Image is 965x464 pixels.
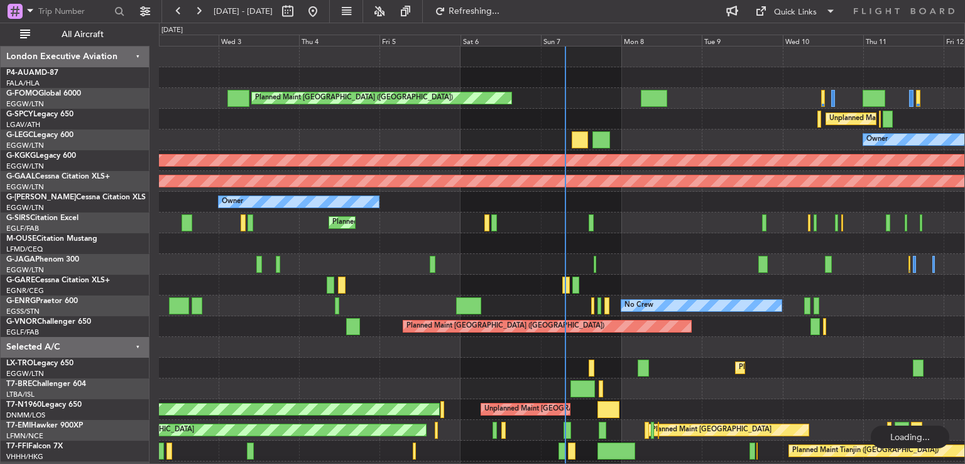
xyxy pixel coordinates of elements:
[332,213,530,232] div: Planned Maint [GEOGRAPHIC_DATA] ([GEOGRAPHIC_DATA])
[6,152,36,160] span: G-KGKG
[219,35,299,46] div: Wed 3
[749,1,842,21] button: Quick Links
[6,401,82,409] a: T7-N1960Legacy 650
[6,265,44,275] a: EGGW/LTN
[783,35,863,46] div: Wed 10
[6,422,83,429] a: T7-EMIHawker 900XP
[6,411,45,420] a: DNMM/LOS
[6,120,40,130] a: LGAV/ATH
[6,90,38,97] span: G-FOMO
[299,35,379,46] div: Thu 4
[6,79,40,88] a: FALA/HLA
[6,443,28,450] span: T7-FFI
[6,235,36,243] span: M-OUSE
[6,297,36,305] span: G-ENRG
[6,152,76,160] a: G-KGKGLegacy 600
[6,297,78,305] a: G-ENRGPraetor 600
[448,7,501,16] span: Refreshing...
[624,296,653,315] div: No Crew
[138,35,219,46] div: Tue 2
[6,422,31,429] span: T7-EMI
[429,1,504,21] button: Refreshing...
[6,214,30,222] span: G-SIRS
[33,30,133,39] span: All Aircraft
[6,380,86,388] a: T7-BREChallenger 604
[6,277,35,284] span: G-GARE
[6,194,76,201] span: G-[PERSON_NAME]
[6,328,39,337] a: EGLF/FAB
[6,182,44,192] a: EGGW/LTN
[6,443,63,450] a: T7-FFIFalcon 7X
[6,162,44,171] a: EGGW/LTN
[6,318,37,326] span: G-VNOR
[6,380,32,388] span: T7-BRE
[866,130,888,149] div: Owner
[739,358,821,377] div: Planned Maint Dusseldorf
[6,452,43,461] a: VHHH/HKG
[6,111,33,118] span: G-SPCY
[6,369,44,378] a: EGGW/LTN
[14,25,136,45] button: All Aircraft
[214,6,273,17] span: [DATE] - [DATE]
[6,245,43,254] a: LFMD/CEQ
[222,192,243,211] div: Owner
[774,6,817,19] div: Quick Links
[6,203,44,213] a: EGGW/LTN
[6,214,79,222] a: G-SIRSCitation Excel
[6,307,40,316] a: EGSS/STN
[6,173,35,180] span: G-GAAL
[6,277,110,284] a: G-GARECessna Citation XLS+
[702,35,782,46] div: Tue 9
[38,2,111,21] input: Trip Number
[6,131,33,139] span: G-LEGC
[6,431,43,441] a: LFMN/NCE
[6,360,33,367] span: LX-TRO
[652,421,771,439] div: Planned Maint [GEOGRAPHIC_DATA]
[541,35,621,46] div: Sun 7
[6,235,97,243] a: M-OUSECitation Mustang
[6,90,81,97] a: G-FOMOGlobal 6000
[792,441,939,460] div: Planned Maint Tianjin ([GEOGRAPHIC_DATA])
[6,286,44,296] a: EGNR/CEG
[461,35,541,46] div: Sat 6
[6,99,44,109] a: EGGW/LTN
[6,224,39,233] a: EGLF/FAB
[6,111,74,118] a: G-SPCYLegacy 650
[255,89,453,108] div: Planned Maint [GEOGRAPHIC_DATA] ([GEOGRAPHIC_DATA])
[6,141,44,150] a: EGGW/LTN
[161,25,183,36] div: [DATE]
[6,360,74,367] a: LX-TROLegacy 650
[406,317,604,336] div: Planned Maint [GEOGRAPHIC_DATA] ([GEOGRAPHIC_DATA])
[6,69,35,77] span: P4-AUA
[6,318,91,326] a: G-VNORChallenger 650
[6,194,146,201] a: G-[PERSON_NAME]Cessna Citation XLS
[871,426,949,448] div: Loading...
[6,401,41,409] span: T7-N1960
[484,400,691,419] div: Unplanned Maint [GEOGRAPHIC_DATA] ([GEOGRAPHIC_DATA])
[6,390,35,399] a: LTBA/ISL
[6,131,74,139] a: G-LEGCLegacy 600
[6,256,35,263] span: G-JAGA
[6,173,110,180] a: G-GAALCessna Citation XLS+
[6,69,58,77] a: P4-AUAMD-87
[621,35,702,46] div: Mon 8
[379,35,460,46] div: Fri 5
[863,35,944,46] div: Thu 11
[6,256,79,263] a: G-JAGAPhenom 300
